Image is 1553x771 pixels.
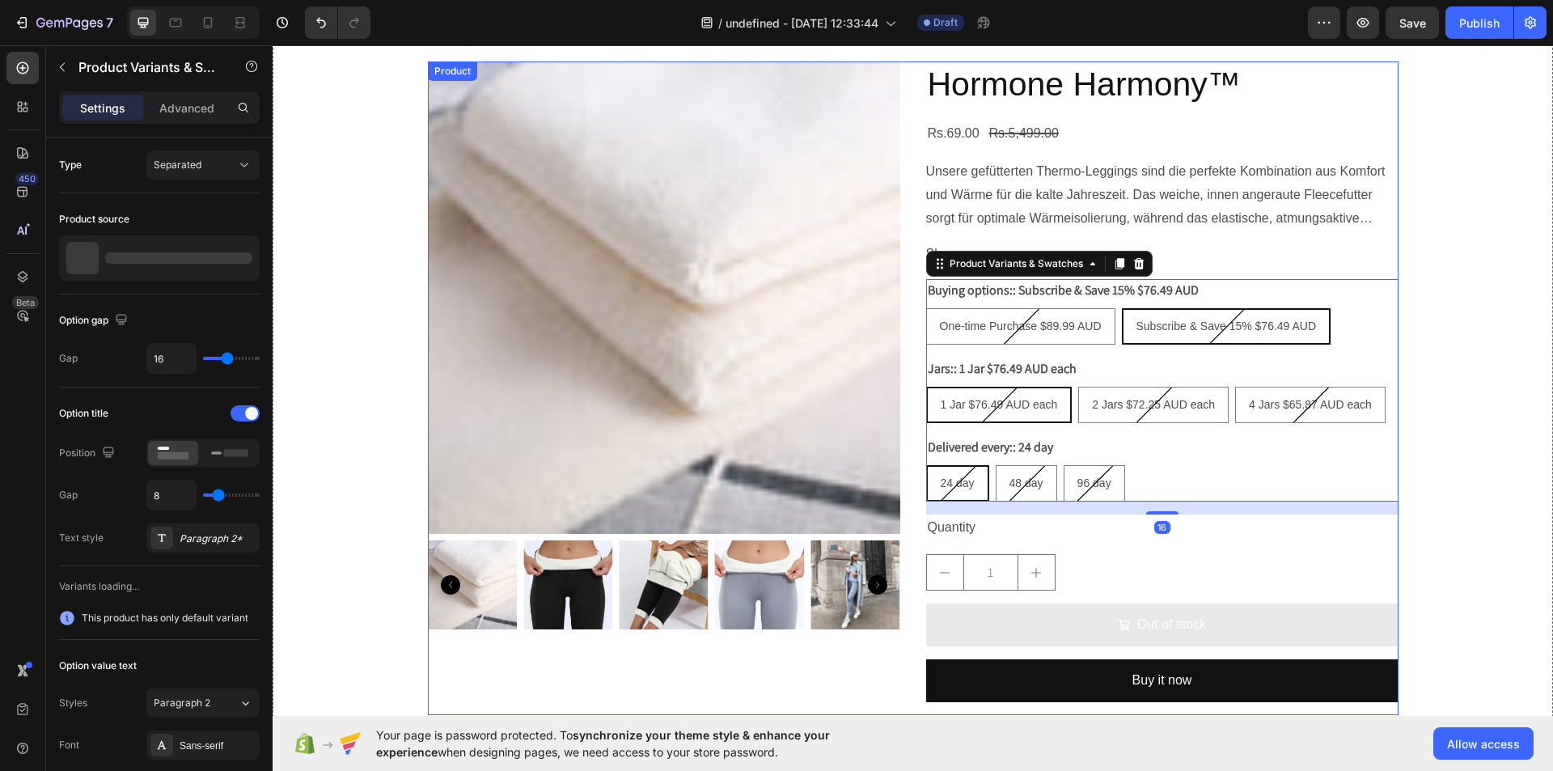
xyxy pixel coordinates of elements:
div: Position [59,443,118,464]
div: Product source [59,212,129,227]
input: Auto [147,481,196,510]
span: Subscribe & Save 15% $76.49 AUD [864,274,1044,287]
input: Auto [147,344,196,373]
button: Allow access [1433,727,1534,760]
button: Separated [146,150,260,180]
span: undefined - [DATE] 12:33:44 [726,15,878,32]
p: Advanced [159,100,214,116]
div: Undo/Redo [305,6,370,39]
div: Out of stock [865,568,933,591]
div: Option value text [59,659,137,673]
span: 1 Jar $76.49 AUD each [668,353,785,366]
div: 16 [882,476,898,489]
input: quantity [691,510,746,544]
h2: Hormone Harmony™ [654,16,1126,62]
iframe: Design area [273,45,1553,716]
p: Unsere gefütterten Thermo-Leggings sind die perfekte Kombination aus Komfort und Wärme für die ka... [654,119,1113,202]
button: Carousel Next Arrow [595,530,615,549]
div: Styles [59,696,87,710]
span: Show more [654,197,719,221]
span: synchronize your theme style & enhance your experience [376,728,830,759]
span: / [718,15,722,32]
button: Buy it now [654,614,1126,657]
legend: Jars:: 1 Jar $76.49 AUD each [654,312,806,335]
div: Beta [12,296,39,309]
div: 450 [15,172,39,185]
button: Paragraph 2 [146,688,260,718]
div: Rs.69.00 [654,75,709,102]
div: Product Variants & Swatches [674,211,814,226]
div: Paragraph 2* [180,532,256,546]
div: Publish [1459,15,1500,32]
div: Buy it now [860,624,920,647]
button: Save [1386,6,1439,39]
div: Option gap [59,310,131,332]
button: Show more [654,197,1126,221]
button: Out of stock [654,558,1126,601]
div: Text style [59,531,104,545]
div: Gap [59,351,78,366]
p: 7 [106,13,113,32]
span: 24 day [668,431,702,444]
span: Separated [154,159,201,171]
span: 48 day [737,431,771,444]
span: Draft [933,15,958,30]
div: Option title [59,406,108,421]
span: Your page is password protected. To when designing pages, we need access to your store password. [376,727,893,760]
div: Gap [59,488,78,502]
span: One-time Purchase $89.99 AUD [667,274,829,287]
legend: Buying options:: Subscribe & Save 15% $76.49 AUD [654,234,928,256]
div: Quantity [654,469,1126,496]
button: increment [746,510,782,544]
div: Rs.5,499.00 [715,75,788,102]
span: Paragraph 2 [154,696,210,710]
span: Save [1399,16,1426,30]
legend: Delivered every:: 24 day [654,391,782,413]
button: decrement [654,510,691,544]
span: 2 Jars $72.25 AUD each [819,353,942,366]
div: Product [159,19,201,33]
div: Type [59,158,82,172]
button: 7 [6,6,121,39]
div: Sans-serif [180,739,256,753]
span: Allow access [1447,735,1520,752]
span: 4 Jars $65.87 AUD each [976,353,1099,366]
div: Variants loading... [59,579,260,594]
span: 96 day [805,431,839,444]
span: This product has only default variant [82,610,248,626]
p: Product Variants & Swatches [78,57,216,77]
div: Font [59,738,79,752]
button: Publish [1445,6,1513,39]
p: Settings [80,100,125,116]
